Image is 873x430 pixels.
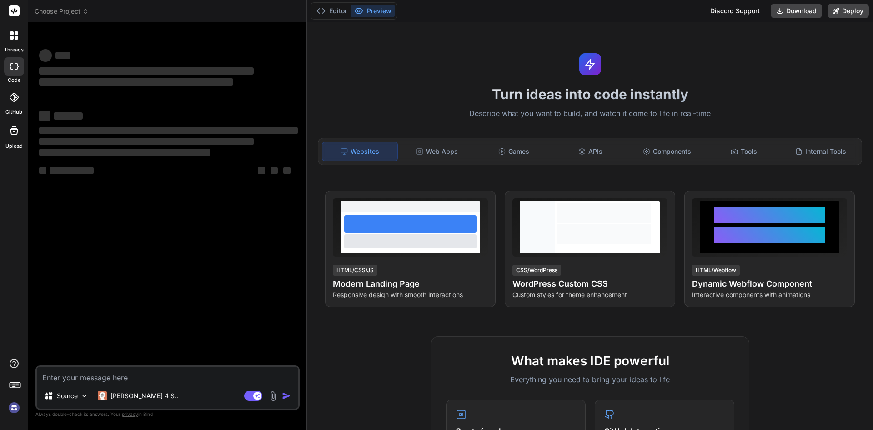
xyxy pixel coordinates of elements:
[333,278,488,290] h4: Modern Landing Page
[283,167,291,174] span: ‌
[122,411,138,417] span: privacy
[110,391,178,400] p: [PERSON_NAME] 4 S..
[783,142,858,161] div: Internal Tools
[512,290,667,299] p: Custom styles for theme enhancement
[312,108,868,120] p: Describe what you want to build, and watch it come to life in real-time
[39,138,254,145] span: ‌
[35,7,89,16] span: Choose Project
[39,111,50,121] span: ‌
[35,410,300,419] p: Always double-check its answers. Your in Bind
[692,265,740,276] div: HTML/Webflow
[771,4,822,18] button: Download
[312,86,868,102] h1: Turn ideas into code instantly
[705,4,765,18] div: Discord Support
[333,290,488,299] p: Responsive design with smooth interactions
[39,67,254,75] span: ‌
[39,127,298,134] span: ‌
[828,4,869,18] button: Deploy
[351,5,395,17] button: Preview
[39,78,233,86] span: ‌
[512,278,667,290] h4: WordPress Custom CSS
[446,374,734,385] p: Everything you need to bring your ideas to life
[313,5,351,17] button: Editor
[271,167,278,174] span: ‌
[268,391,278,401] img: attachment
[512,265,561,276] div: CSS/WordPress
[80,392,88,400] img: Pick Models
[8,76,20,84] label: code
[553,142,628,161] div: APIs
[39,149,210,156] span: ‌
[98,391,107,400] img: Claude 4 Sonnet
[4,46,24,54] label: threads
[630,142,705,161] div: Components
[400,142,475,161] div: Web Apps
[50,167,94,174] span: ‌
[39,167,46,174] span: ‌
[322,142,398,161] div: Websites
[54,112,83,120] span: ‌
[55,52,70,59] span: ‌
[446,351,734,370] h2: What makes IDE powerful
[282,391,291,400] img: icon
[707,142,782,161] div: Tools
[333,265,377,276] div: HTML/CSS/JS
[258,167,265,174] span: ‌
[692,278,847,290] h4: Dynamic Webflow Component
[692,290,847,299] p: Interactive components with animations
[477,142,552,161] div: Games
[39,49,52,62] span: ‌
[57,391,78,400] p: Source
[6,400,22,415] img: signin
[5,142,23,150] label: Upload
[5,108,22,116] label: GitHub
